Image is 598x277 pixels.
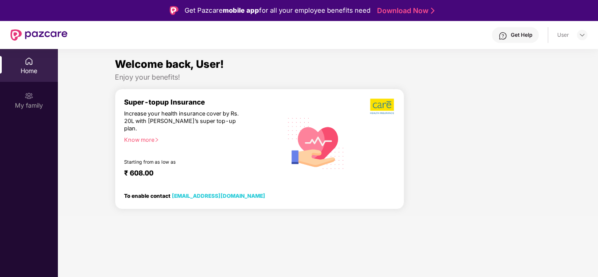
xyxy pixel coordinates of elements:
div: Know more [124,137,277,143]
img: b5dec4f62d2307b9de63beb79f102df3.png [370,98,395,115]
a: [EMAIL_ADDRESS][DOMAIN_NAME] [172,193,265,199]
div: User [557,32,569,39]
img: svg+xml;base64,PHN2ZyBpZD0iRHJvcGRvd24tMzJ4MzIiIHhtbG5zPSJodHRwOi8vd3d3LnczLm9yZy8yMDAwL3N2ZyIgd2... [579,32,586,39]
div: Increase your health insurance cover by Rs. 20L with [PERSON_NAME]’s super top-up plan. [124,110,244,133]
img: New Pazcare Logo [11,29,68,41]
div: Get Pazcare for all your employee benefits need [185,5,370,16]
img: svg+xml;base64,PHN2ZyB4bWxucz0iaHR0cDovL3d3dy53My5vcmcvMjAwMC9zdmciIHhtbG5zOnhsaW5rPSJodHRwOi8vd3... [282,109,350,177]
a: Download Now [377,6,432,15]
div: ₹ 608.00 [124,169,274,179]
img: Stroke [431,6,434,15]
img: svg+xml;base64,PHN2ZyBpZD0iSGVscC0zMngzMiIgeG1sbnM9Imh0dHA6Ly93d3cudzMub3JnLzIwMDAvc3ZnIiB3aWR0aD... [498,32,507,40]
strong: mobile app [223,6,259,14]
span: Welcome back, User! [115,58,224,70]
img: Logo [170,6,178,15]
img: svg+xml;base64,PHN2ZyB3aWR0aD0iMjAiIGhlaWdodD0iMjAiIHZpZXdCb3g9IjAgMCAyMCAyMCIgZmlsbD0ibm9uZSIgeG... [25,91,33,100]
span: right [154,137,159,142]
div: Super-topup Insurance [124,98,282,106]
div: Get Help [511,32,532,39]
img: svg+xml;base64,PHN2ZyBpZD0iSG9tZSIgeG1sbnM9Imh0dHA6Ly93d3cudzMub3JnLzIwMDAvc3ZnIiB3aWR0aD0iMjAiIG... [25,57,33,66]
div: To enable contact [124,193,265,199]
div: Enjoy your benefits! [115,73,541,82]
div: Starting from as low as [124,159,245,165]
